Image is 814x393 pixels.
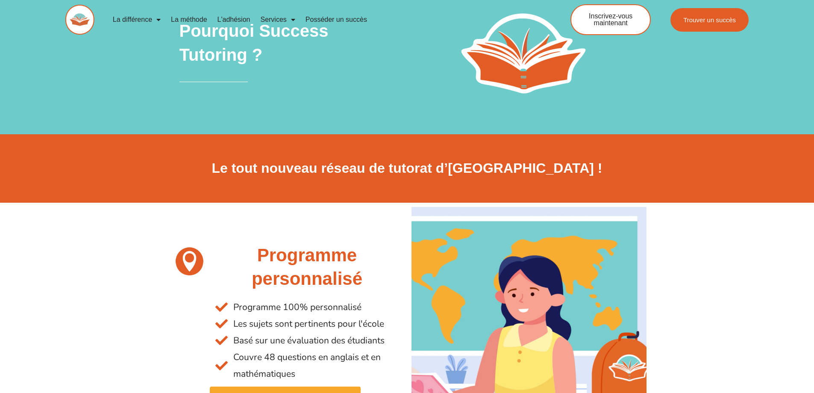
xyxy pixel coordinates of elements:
[212,10,256,30] a: L'adhésion
[306,16,367,23] font: Posséder un succès
[166,10,212,30] a: La méthode
[589,12,632,27] font: Inscrivez-vous maintenant
[108,10,166,30] a: La différence
[108,10,532,30] nav: Menu
[233,334,385,346] font: Basé sur une évaluation des étudiants
[570,4,651,35] a: Inscrivez-vous maintenant
[233,318,384,330] font: Les sujets sont pertinents pour l'école
[684,16,736,24] font: Trouver un succès
[252,245,362,289] font: Programme personnalisé
[171,16,207,23] font: La méthode
[113,16,152,23] font: La différence
[212,160,602,176] font: Le tout nouveau réseau de tutorat d’[GEOGRAPHIC_DATA] !
[233,301,361,313] font: Programme 100% personnalisé
[260,16,286,23] font: Services
[217,16,250,23] font: L'adhésion
[459,8,588,99] img: Logo de Success Tutoring
[233,351,381,380] font: Couvre 48 questions en anglais et en mathématiques
[671,8,749,32] a: Trouver un succès
[300,10,372,30] a: Posséder un succès
[255,10,300,30] a: Services
[179,21,329,64] font: Pourquoi Success Tutoring ?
